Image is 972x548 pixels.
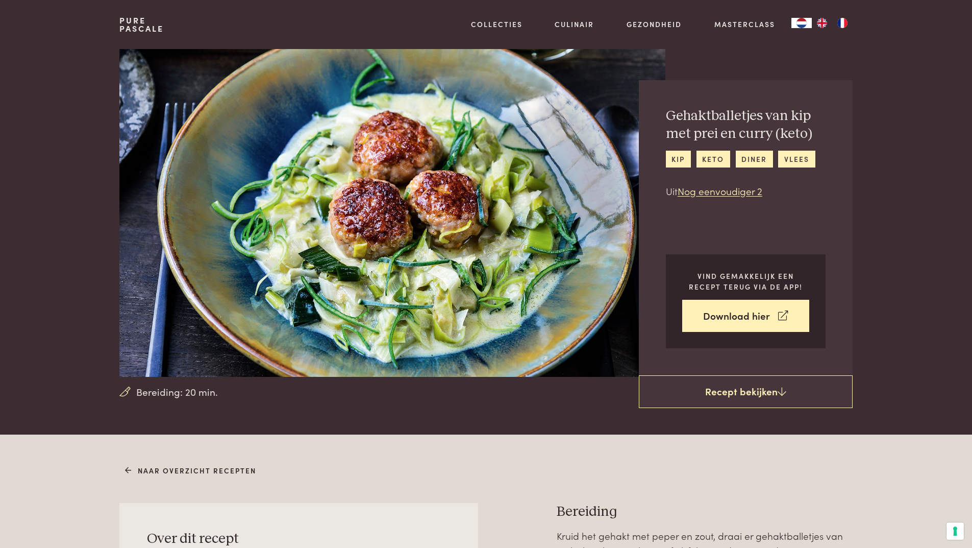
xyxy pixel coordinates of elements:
aside: Language selected: Nederlands [791,18,853,28]
a: Nog eenvoudiger 2 [678,184,762,198]
a: vlees [778,151,815,168]
img: Gehaktballetjes van kip met prei en curry (keto) [119,49,665,377]
a: Recept bekijken [639,375,853,408]
a: Gezondheid [627,19,682,30]
button: Uw voorkeuren voor toestemming voor trackingtechnologieën [946,522,964,540]
a: PurePascale [119,16,164,33]
a: NL [791,18,812,28]
ul: Language list [812,18,853,28]
h2: Gehaktballetjes van kip met prei en curry (keto) [666,107,826,142]
h3: Bereiding [557,503,853,521]
a: Naar overzicht recepten [125,465,256,476]
a: FR [832,18,853,28]
p: Uit [666,184,826,199]
a: kip [666,151,691,168]
p: Vind gemakkelijk een recept terug via de app! [682,271,809,292]
a: diner [736,151,773,168]
a: EN [812,18,832,28]
a: Masterclass [714,19,775,30]
a: Collecties [471,19,522,30]
a: Culinair [555,19,594,30]
span: Bereiding: 20 min. [136,385,218,399]
a: Download hier [682,300,809,332]
a: keto [696,151,730,168]
div: Language [791,18,812,28]
h3: Over dit recept [147,530,451,548]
